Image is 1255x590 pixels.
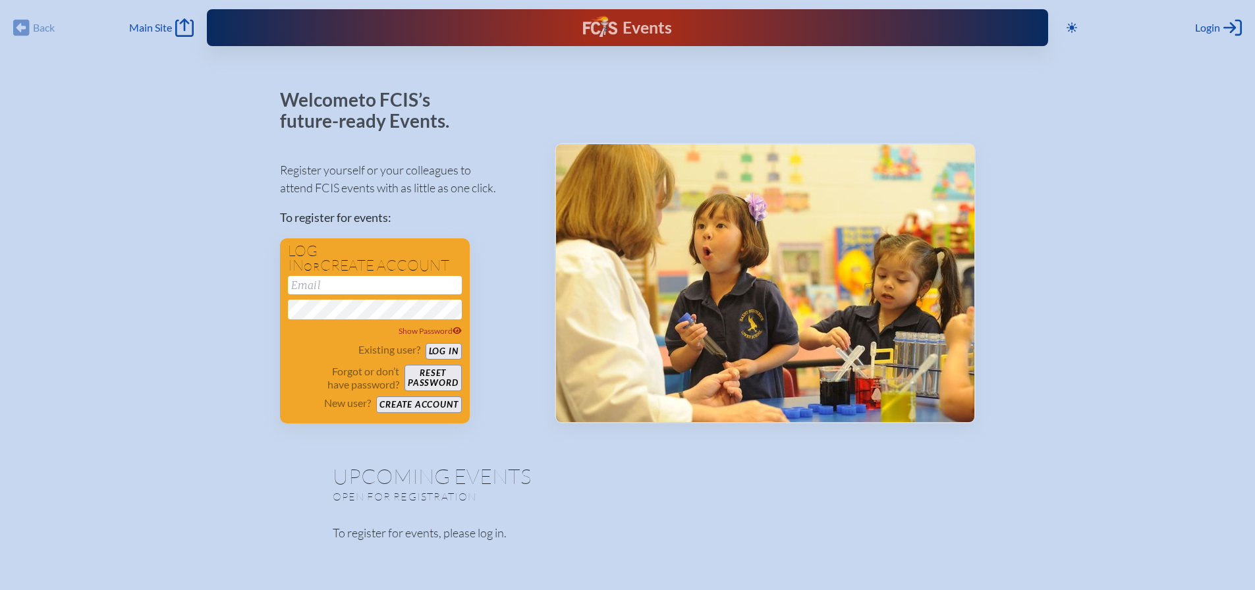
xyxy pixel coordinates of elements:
h1: Log in create account [288,244,462,273]
p: To register for events: [280,209,534,227]
p: Welcome to FCIS’s future-ready Events. [280,90,464,131]
span: Main Site [129,21,172,34]
a: Main Site [129,18,194,37]
span: Login [1195,21,1220,34]
div: FCIS Events — Future ready [438,16,816,40]
button: Create account [376,396,461,413]
p: Existing user? [358,343,420,356]
span: Show Password [399,326,462,336]
p: Forgot or don’t have password? [288,365,400,391]
img: Events [556,144,974,422]
h1: Upcoming Events [333,466,923,487]
button: Log in [426,343,462,360]
button: Resetpassword [404,365,461,391]
p: Open for registration [333,490,681,503]
p: Register yourself or your colleagues to attend FCIS events with as little as one click. [280,161,534,197]
span: or [304,260,320,273]
input: Email [288,276,462,294]
p: New user? [324,396,371,410]
p: To register for events, please log in. [333,524,923,542]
